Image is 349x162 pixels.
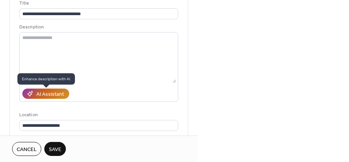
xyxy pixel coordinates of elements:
div: Description [19,23,177,31]
div: Location [19,111,177,119]
span: Cancel [17,146,37,154]
button: AI Assistant [22,89,69,99]
div: AI Assistant [36,90,64,98]
span: Save [49,146,61,154]
button: Save [44,142,66,156]
button: Cancel [12,142,41,156]
span: Enhance description with AI [17,73,75,85]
